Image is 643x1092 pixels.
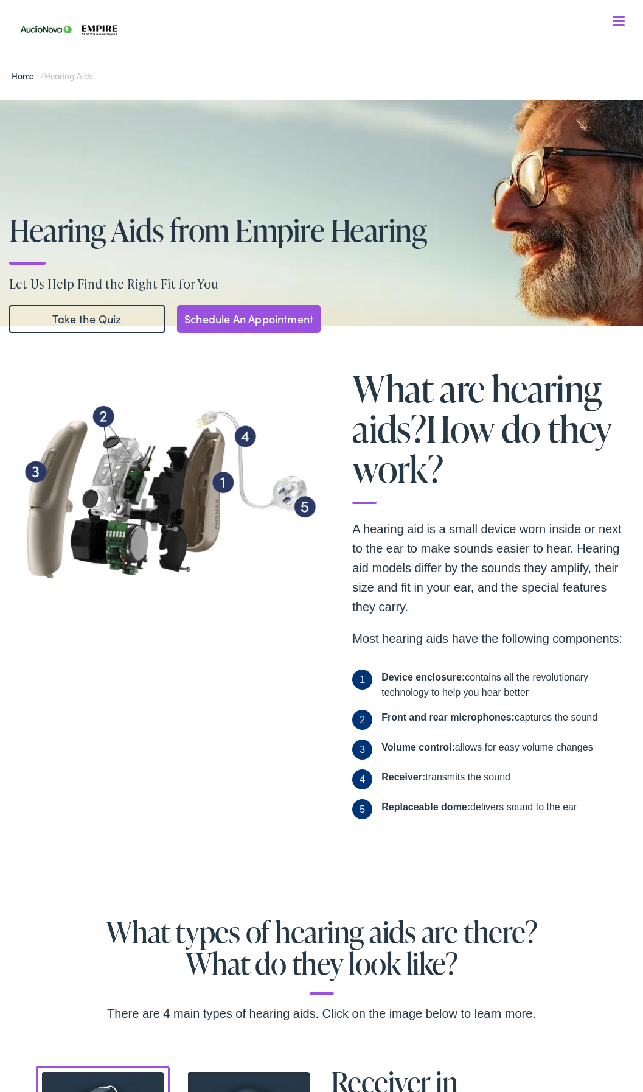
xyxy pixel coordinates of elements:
div: transmits the sound [381,769,510,789]
b: Front and rear microphones: [381,712,515,723]
img: Disagram showing parts of a hearing aid used by Empire Hearing in New York. [13,376,321,611]
b: Replaceable dome: [381,802,470,812]
p: Most hearing aids have the following components: [352,629,630,648]
div: delivers sound to the ear [381,799,577,819]
p: A hearing aid is a small device worn inside or next to the ear to make sounds easier to hear. Hea... [352,519,630,617]
b: Receiver: [381,772,425,782]
p: Let Us Help Find the Right Fit for You [9,275,643,293]
div: allows for easy volume changes [381,740,593,760]
a: Schedule An Appointment [177,305,321,333]
b: Device enclosure: [381,672,465,682]
span: Hearing Aids [44,69,92,82]
a: Home [12,69,40,82]
h1: Hearing Aids from Empire Hearing [9,213,643,247]
h2: What types of hearing aids are there? What do they look like? [13,915,630,995]
span: 4 [352,769,372,789]
span: 5 [352,799,372,819]
a: Take the Quiz [9,305,165,333]
span: 3 [352,740,372,760]
div: contains all the revolutionary technology to help you hear better [381,670,603,700]
div: captures the sound [381,710,597,730]
span: 1 [352,670,372,690]
span: / [12,69,92,82]
h2: What are hearing aids? How do they work? [352,368,630,504]
a: What We Offer [22,49,630,86]
b: Volume control: [381,742,455,752]
div: There are 4 main types of hearing aids. Click on the image below to learn more. [13,1004,630,1023]
span: 2 [352,710,372,730]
